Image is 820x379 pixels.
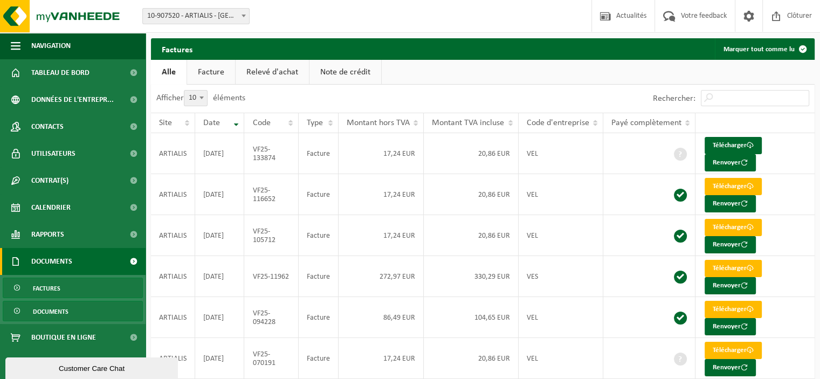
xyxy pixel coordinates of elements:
span: 10 [184,91,207,106]
td: 20,86 EUR [424,133,518,174]
span: Utilisateurs [31,140,75,167]
a: Documents [3,301,143,321]
td: 17,24 EUR [339,338,424,379]
a: Télécharger [705,137,762,154]
label: Rechercher: [653,94,695,103]
td: 104,65 EUR [424,297,518,338]
button: Renvoyer [705,359,756,376]
td: VEL [519,174,603,215]
span: Factures [33,278,60,299]
h2: Factures [151,38,203,59]
td: [DATE] [195,256,244,297]
span: Code d'entreprise [527,119,589,127]
iframe: chat widget [5,355,180,379]
td: 17,24 EUR [339,133,424,174]
a: Factures [3,278,143,298]
span: Date [203,119,220,127]
td: Facture [299,297,339,338]
span: Payé complètement [611,119,681,127]
a: Alle [151,60,187,85]
a: Télécharger [705,342,762,359]
span: Montant TVA incluse [432,119,504,127]
span: Tableau de bord [31,59,89,86]
span: Navigation [31,32,71,59]
td: Facture [299,133,339,174]
span: Contrat(s) [31,167,68,194]
button: Renvoyer [705,236,756,253]
button: Marquer tout comme lu [715,38,814,60]
a: Télécharger [705,219,762,236]
span: Calendrier [31,194,71,221]
td: VF25-105712 [244,215,298,256]
td: VF25-116652 [244,174,298,215]
label: Afficher éléments [156,94,245,102]
td: ARTIALIS [151,215,195,256]
td: ARTIALIS [151,297,195,338]
td: VEL [519,297,603,338]
td: 330,29 EUR [424,256,518,297]
td: 86,49 EUR [339,297,424,338]
td: ARTIALIS [151,338,195,379]
span: 10-907520 - ARTIALIS - LIÈGE [143,9,249,24]
td: VEL [519,133,603,174]
td: ARTIALIS [151,133,195,174]
td: ARTIALIS [151,174,195,215]
td: ARTIALIS [151,256,195,297]
td: 20,86 EUR [424,174,518,215]
span: Site [159,119,172,127]
a: Relevé d'achat [236,60,309,85]
button: Renvoyer [705,195,756,212]
td: 17,24 EUR [339,174,424,215]
td: 20,86 EUR [424,215,518,256]
span: Documents [33,301,68,322]
td: VF25-133874 [244,133,298,174]
button: Renvoyer [705,318,756,335]
td: Facture [299,338,339,379]
td: VF25-070191 [244,338,298,379]
span: Type [307,119,323,127]
td: [DATE] [195,215,244,256]
button: Renvoyer [705,154,756,171]
span: Contacts [31,113,64,140]
span: Code [252,119,270,127]
td: [DATE] [195,174,244,215]
td: 17,24 EUR [339,215,424,256]
td: [DATE] [195,297,244,338]
td: VES [519,256,603,297]
a: Facture [187,60,235,85]
td: 272,97 EUR [339,256,424,297]
span: Conditions d'accepta... [31,351,113,378]
span: Boutique en ligne [31,324,96,351]
td: Facture [299,215,339,256]
td: [DATE] [195,338,244,379]
td: Facture [299,174,339,215]
span: 10-907520 - ARTIALIS - LIÈGE [142,8,250,24]
td: VEL [519,215,603,256]
span: Rapports [31,221,64,248]
span: Documents [31,248,72,275]
span: 10 [184,90,208,106]
a: Télécharger [705,301,762,318]
a: Télécharger [705,260,762,277]
td: VF25-11962 [244,256,298,297]
button: Renvoyer [705,277,756,294]
span: Données de l'entrepr... [31,86,114,113]
td: VF25-094228 [244,297,298,338]
td: VEL [519,338,603,379]
a: Note de crédit [309,60,381,85]
td: 20,86 EUR [424,338,518,379]
span: Montant hors TVA [347,119,410,127]
td: [DATE] [195,133,244,174]
td: Facture [299,256,339,297]
a: Télécharger [705,178,762,195]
